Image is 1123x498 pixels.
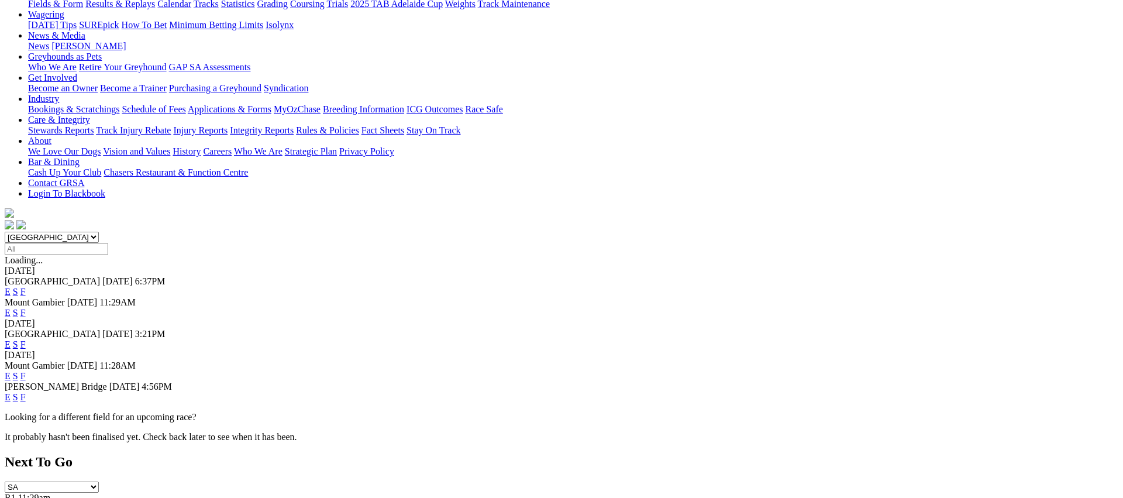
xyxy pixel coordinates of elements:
div: Bar & Dining [28,167,1118,178]
input: Select date [5,243,108,255]
a: F [20,392,26,402]
p: Looking for a different field for an upcoming race? [5,412,1118,423]
a: [DATE] Tips [28,20,77,30]
a: E [5,308,11,318]
a: Bookings & Scratchings [28,104,119,114]
span: [GEOGRAPHIC_DATA] [5,276,100,286]
a: History [173,146,201,156]
a: S [13,308,18,318]
span: [PERSON_NAME] Bridge [5,382,107,391]
div: Get Involved [28,83,1118,94]
a: Careers [203,146,232,156]
div: [DATE] [5,350,1118,360]
span: 6:37PM [135,276,166,286]
span: [DATE] [102,329,133,339]
a: Contact GRSA [28,178,84,188]
a: News & Media [28,30,85,40]
h2: Next To Go [5,454,1118,470]
div: Wagering [28,20,1118,30]
a: E [5,287,11,297]
img: logo-grsa-white.png [5,208,14,218]
span: Mount Gambier [5,360,65,370]
span: Mount Gambier [5,297,65,307]
a: About [28,136,51,146]
span: [DATE] [67,360,98,370]
span: [DATE] [109,382,140,391]
span: 4:56PM [142,382,172,391]
a: Fact Sheets [361,125,404,135]
div: Industry [28,104,1118,115]
a: E [5,392,11,402]
a: Greyhounds as Pets [28,51,102,61]
a: Minimum Betting Limits [169,20,263,30]
a: [PERSON_NAME] [51,41,126,51]
a: Isolynx [266,20,294,30]
span: Loading... [5,255,43,265]
a: S [13,371,18,381]
a: Get Involved [28,73,77,83]
a: Cash Up Your Club [28,167,101,177]
a: Industry [28,94,59,104]
a: Bar & Dining [28,157,80,167]
img: facebook.svg [5,220,14,229]
span: 11:28AM [99,360,136,370]
img: twitter.svg [16,220,26,229]
span: 3:21PM [135,329,166,339]
a: Syndication [264,83,308,93]
div: Care & Integrity [28,125,1118,136]
a: We Love Our Dogs [28,146,101,156]
a: How To Bet [122,20,167,30]
a: Who We Are [234,146,283,156]
partial: It probably hasn't been finalised yet. Check back later to see when it has been. [5,432,297,442]
a: Injury Reports [173,125,228,135]
a: S [13,392,18,402]
a: News [28,41,49,51]
a: ICG Outcomes [407,104,463,114]
a: Rules & Policies [296,125,359,135]
a: Applications & Forms [188,104,271,114]
a: F [20,339,26,349]
a: F [20,371,26,381]
a: Privacy Policy [339,146,394,156]
a: S [13,339,18,349]
a: Track Injury Rebate [96,125,171,135]
div: Greyhounds as Pets [28,62,1118,73]
a: Stewards Reports [28,125,94,135]
a: Strategic Plan [285,146,337,156]
a: SUREpick [79,20,119,30]
span: [GEOGRAPHIC_DATA] [5,329,100,339]
div: News & Media [28,41,1118,51]
div: About [28,146,1118,157]
a: E [5,371,11,381]
div: [DATE] [5,266,1118,276]
span: 11:29AM [99,297,136,307]
span: [DATE] [102,276,133,286]
a: Purchasing a Greyhound [169,83,261,93]
a: Care & Integrity [28,115,90,125]
a: Schedule of Fees [122,104,185,114]
a: Race Safe [465,104,502,114]
div: [DATE] [5,318,1118,329]
a: Vision and Values [103,146,170,156]
a: Become a Trainer [100,83,167,93]
a: MyOzChase [274,104,321,114]
a: GAP SA Assessments [169,62,251,72]
a: Retire Your Greyhound [79,62,167,72]
a: Wagering [28,9,64,19]
a: Chasers Restaurant & Function Centre [104,167,248,177]
a: Integrity Reports [230,125,294,135]
a: Stay On Track [407,125,460,135]
a: F [20,308,26,318]
a: E [5,339,11,349]
a: Login To Blackbook [28,188,105,198]
a: F [20,287,26,297]
a: Breeding Information [323,104,404,114]
a: S [13,287,18,297]
span: [DATE] [67,297,98,307]
a: Who We Are [28,62,77,72]
a: Become an Owner [28,83,98,93]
